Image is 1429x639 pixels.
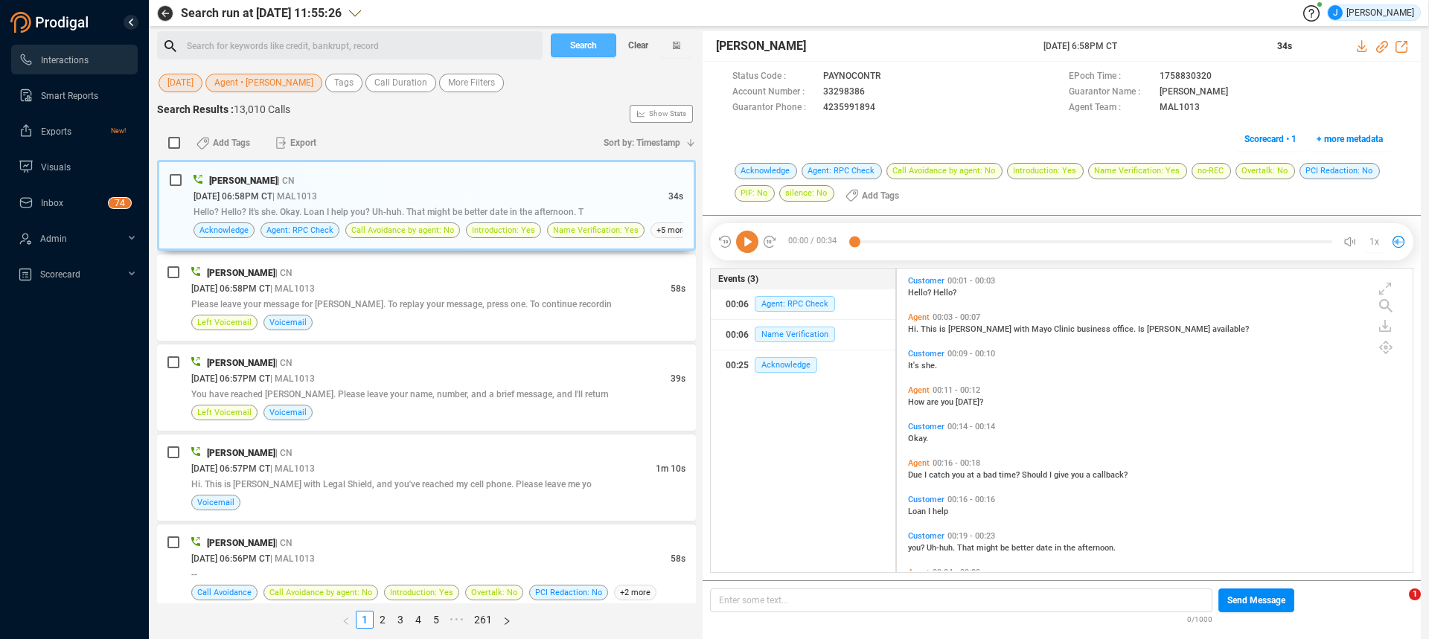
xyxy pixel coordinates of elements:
[929,470,952,480] span: catch
[939,324,948,334] span: is
[927,543,957,553] span: Uh-huh.
[428,611,444,628] a: 5
[157,344,696,431] div: [PERSON_NAME]| CN[DATE] 06:57PM CT| MAL101339sYou have reached [PERSON_NAME]. Please leave your n...
[928,507,933,516] span: I
[1308,127,1391,151] button: + more metadata
[671,373,685,384] span: 39s
[1000,543,1011,553] span: be
[732,69,816,85] span: Status Code :
[41,126,71,137] span: Exports
[604,131,680,155] span: Sort by: Timestamp
[823,85,865,100] span: 33298386
[197,405,252,420] span: Left Voicemail
[10,12,92,33] img: prodigal-logo
[976,543,1000,553] span: might
[553,223,639,237] span: Name Verification: Yes
[157,524,696,611] div: [PERSON_NAME]| CN[DATE] 06:56PM CT| MAL101358s--Call AvoidanceCall Avoidance by agent: NoIntroduc...
[191,373,270,384] span: [DATE] 06:57PM CT
[1364,231,1385,252] button: 1x
[1147,324,1212,334] span: [PERSON_NAME]
[11,80,138,110] li: Smart Reports
[191,569,197,579] span: --
[269,405,307,420] span: Voicemail
[755,296,835,312] span: Agent: RPC Check
[111,116,126,146] span: New!
[325,74,362,92] button: Tags
[1333,5,1338,20] span: J
[270,553,315,564] span: | MAL1013
[726,353,749,377] div: 00:25
[726,323,749,347] div: 00:06
[275,268,292,278] span: | CN
[595,131,696,155] button: Sort by: Timestamp
[908,397,927,407] span: How
[671,283,685,294] span: 58s
[197,495,234,510] span: Voicemail
[718,272,758,286] span: Events (3)
[234,103,290,115] span: 13,010 Calls
[1077,324,1113,334] span: business
[157,160,696,251] div: [PERSON_NAME]| CN[DATE] 06:58PM CT| MAL101334sHello? Hello? It's she. Okay. Loan I help you? Uh-h...
[445,611,469,629] span: •••
[197,585,252,600] span: Call Avoidance
[207,358,275,368] span: [PERSON_NAME]
[269,315,307,330] span: Voicemail
[930,458,983,468] span: 00:16 - 00:18
[1069,100,1152,116] span: Agent Team :
[357,611,373,628] a: 1
[908,349,944,359] span: Customer
[40,234,67,244] span: Admin
[207,538,275,548] span: [PERSON_NAME]
[671,553,685,564] span: 58s
[159,74,202,92] button: [DATE]
[1043,39,1260,53] span: [DATE] 6:58PM CT
[630,105,693,123] button: Show Stats
[711,289,896,319] button: 00:06Agent: RPC Check
[967,470,976,480] span: at
[188,131,259,155] button: Add Tags
[356,611,374,629] li: 1
[944,531,998,541] span: 00:19 - 00:23
[497,611,517,629] button: right
[862,184,899,208] span: Add Tags
[392,611,409,628] a: 3
[755,327,835,342] span: Name Verification
[1277,41,1292,51] span: 34s
[1032,324,1054,334] span: Mayo
[956,397,983,407] span: [DATE]?
[365,74,436,92] button: Call Duration
[908,276,944,286] span: Customer
[944,349,998,359] span: 00:09 - 00:10
[120,198,125,213] p: 4
[1078,543,1116,553] span: afternoon.
[1236,127,1305,151] button: Scorecard • 1
[11,187,138,217] li: Inbox
[191,283,270,294] span: [DATE] 06:58PM CT
[1014,324,1032,334] span: with
[199,223,249,237] span: Acknowledge
[181,4,342,22] span: Search run at [DATE] 11:55:26
[41,55,89,65] span: Interactions
[941,397,956,407] span: you
[726,292,749,316] div: 00:06
[735,185,775,202] span: PIF: No
[1160,85,1228,100] span: [PERSON_NAME]
[197,315,252,330] span: Left Voicemail
[157,434,696,521] div: [PERSON_NAME]| CN[DATE] 06:57PM CT| MAL10131m 10sHi. This is [PERSON_NAME] with Legal Shield, and...
[1212,324,1249,334] span: available?
[391,611,409,629] li: 3
[1054,324,1077,334] span: Clinic
[908,458,930,468] span: Agent
[11,152,138,182] li: Visuals
[628,33,648,57] span: Clear
[427,611,445,629] li: 5
[275,358,292,368] span: | CN
[270,373,315,384] span: | MAL1013
[1069,85,1152,100] span: Guarantor Name :
[823,69,880,85] span: PAYNOCONTR
[471,585,517,600] span: Overtalk: No
[930,568,983,577] span: 00:24 - 00:29
[40,269,80,280] span: Scorecard
[191,463,270,474] span: [DATE] 06:57PM CT
[266,131,325,155] button: Export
